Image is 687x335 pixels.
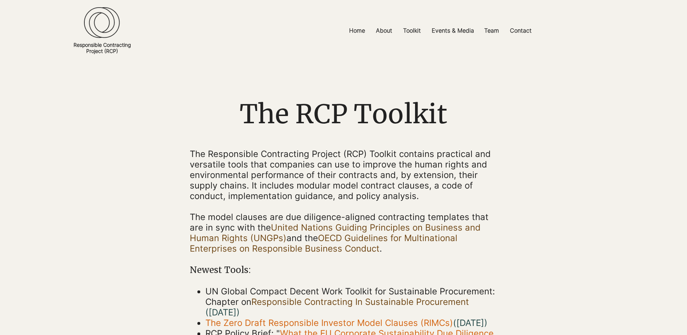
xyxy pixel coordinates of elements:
p: Contact [506,22,535,39]
span: The Responsible Contracting Project (RCP) Toolkit contains practical and versatile tools that com... [190,149,491,201]
span: Newest Tools: [190,264,251,276]
span: ([DATE]) [205,307,240,318]
a: Team [479,22,504,39]
a: Contact [504,22,537,39]
a: The Zero Draft Responsible Investor Model Clauses (RIMCs) [205,318,453,328]
p: Team [481,22,503,39]
a: OECD Guidelines for Multinational Enterprises on Responsible Business Conduct [190,233,457,254]
a: Home [344,22,370,39]
nav: Site [256,22,624,39]
span: The RCP Toolkit [240,98,447,131]
a: United Nations Guiding Principles on Business and Human Rights (UNGPs) [190,222,481,243]
a: Responsible Contracting In Sustainable Procurement [251,297,469,307]
p: About [372,22,396,39]
a: Responsible ContractingProject (RCP) [74,42,131,54]
p: Toolkit [399,22,424,39]
span: ( [453,318,484,328]
a: [DATE] [456,318,484,328]
span: The model clauses are due diligence-aligned contracting templates that are in sync with the and t... [190,212,489,254]
p: Home [345,22,369,39]
a: Toolkit [398,22,426,39]
a: Events & Media [426,22,479,39]
a: ) [484,318,487,328]
span: UN Global Compact Decent Work Toolkit for Sustainable Procurement: Chapter on [205,286,495,318]
a: About [370,22,398,39]
p: Events & Media [428,22,478,39]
